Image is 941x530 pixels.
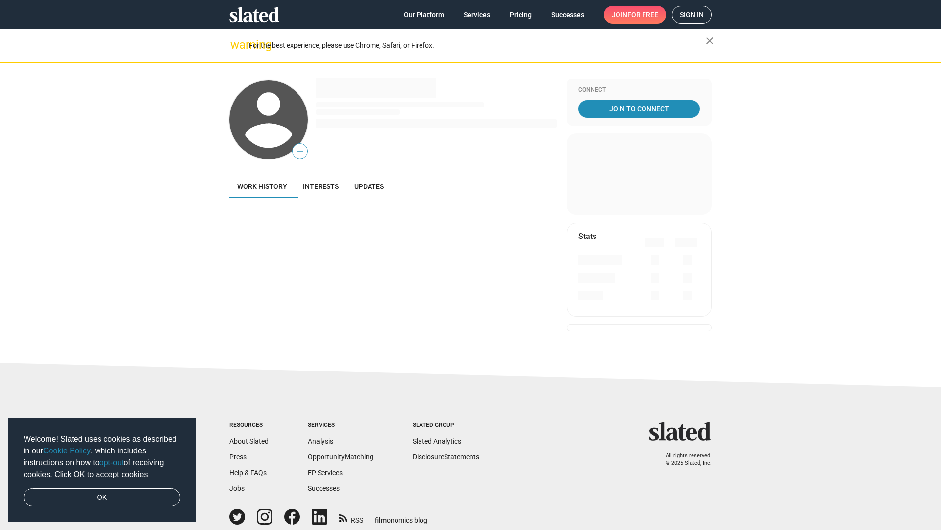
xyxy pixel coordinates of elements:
[293,145,307,158] span: —
[308,469,343,477] a: EP Services
[24,433,180,480] span: Welcome! Slated uses cookies as described in our , which includes instructions on how to of recei...
[230,39,242,51] mat-icon: warning
[347,175,392,198] a: Updates
[396,6,452,24] a: Our Platform
[229,175,295,198] a: Work history
[229,437,269,445] a: About Slated
[8,418,196,523] div: cookieconsent
[308,422,373,429] div: Services
[229,453,247,461] a: Press
[580,100,698,118] span: Join To Connect
[295,175,347,198] a: Interests
[578,86,700,94] div: Connect
[308,453,373,461] a: OpportunityMatching
[502,6,540,24] a: Pricing
[612,6,658,24] span: Join
[354,183,384,190] span: Updates
[413,422,479,429] div: Slated Group
[375,516,387,524] span: film
[578,231,596,241] mat-card-title: Stats
[578,100,700,118] a: Join To Connect
[229,469,267,477] a: Help & FAQs
[99,458,124,467] a: opt-out
[339,510,363,525] a: RSS
[604,6,666,24] a: Joinfor free
[308,437,333,445] a: Analysis
[229,484,245,492] a: Jobs
[229,422,269,429] div: Resources
[404,6,444,24] span: Our Platform
[308,484,340,492] a: Successes
[413,437,461,445] a: Slated Analytics
[249,39,706,52] div: For the best experience, please use Chrome, Safari, or Firefox.
[237,183,287,190] span: Work history
[303,183,339,190] span: Interests
[680,6,704,23] span: Sign in
[43,447,91,455] a: Cookie Policy
[627,6,658,24] span: for free
[704,35,716,47] mat-icon: close
[672,6,712,24] a: Sign in
[464,6,490,24] span: Services
[24,488,180,507] a: dismiss cookie message
[655,452,712,467] p: All rights reserved. © 2025 Slated, Inc.
[375,508,427,525] a: filmonomics blog
[413,453,479,461] a: DisclosureStatements
[510,6,532,24] span: Pricing
[551,6,584,24] span: Successes
[456,6,498,24] a: Services
[544,6,592,24] a: Successes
